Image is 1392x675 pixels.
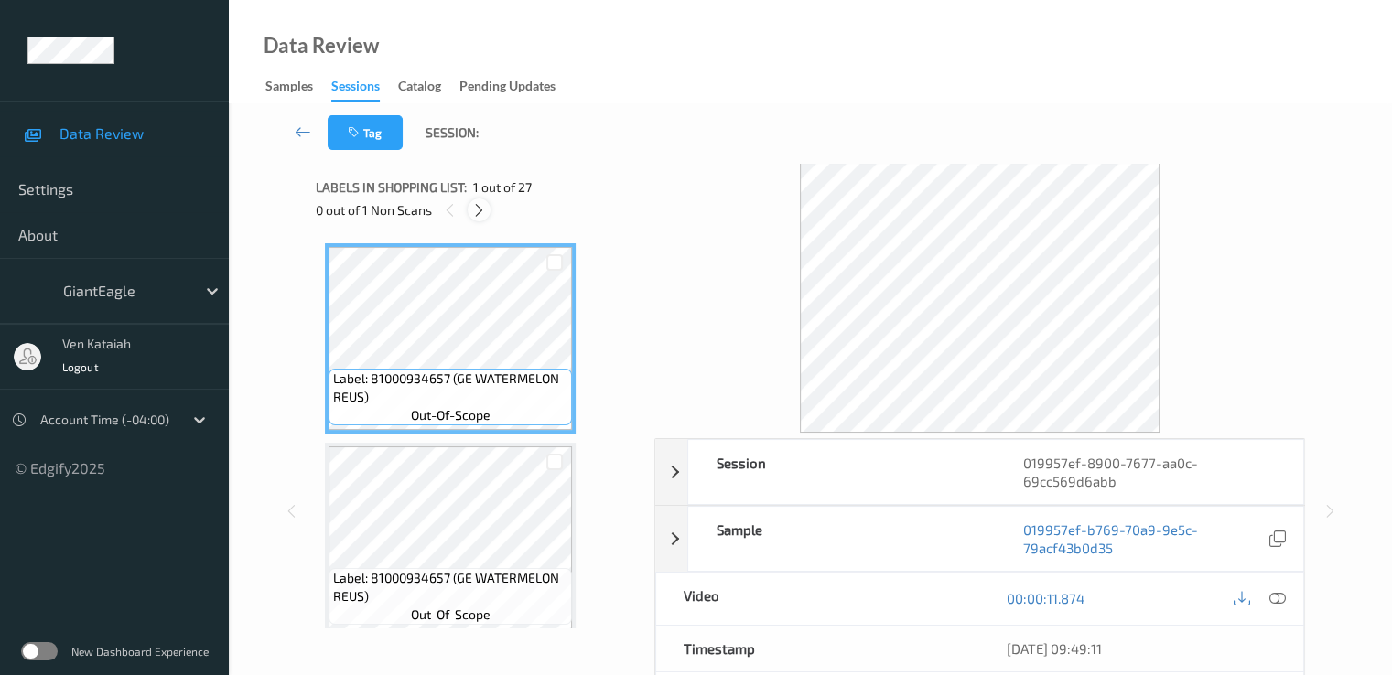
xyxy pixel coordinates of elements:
[656,573,980,625] div: Video
[316,198,642,221] div: 0 out of 1 Non Scans
[331,74,398,102] a: Sessions
[473,178,532,197] span: 1 out of 27
[426,123,479,142] span: Session:
[655,439,1304,505] div: Session019957ef-8900-7677-aa0c-69cc569d6abb
[459,77,556,100] div: Pending Updates
[996,440,1303,504] div: 019957ef-8900-7677-aa0c-69cc569d6abb
[459,74,574,100] a: Pending Updates
[688,507,996,571] div: Sample
[1007,639,1276,658] div: [DATE] 09:49:11
[411,406,491,424] span: out-of-scope
[265,74,331,100] a: Samples
[333,370,567,406] span: Label: 81000934657 (GE WATERMELON REUS)
[398,74,459,100] a: Catalog
[656,626,980,671] div: Timestamp
[1007,589,1084,607] a: 00:00:11.874
[328,115,403,150] button: Tag
[316,178,467,197] span: Labels in shopping list:
[411,605,491,624] span: out-of-scope
[333,569,567,605] span: Label: 81000934657 (GE WATERMELON REUS)
[655,506,1304,572] div: Sample019957ef-b769-70a9-9e5c-79acf43b0d35
[265,77,313,100] div: Samples
[688,440,996,504] div: Session
[264,37,379,55] div: Data Review
[331,77,380,102] div: Sessions
[398,77,441,100] div: Catalog
[1023,520,1265,557] a: 019957ef-b769-70a9-9e5c-79acf43b0d35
